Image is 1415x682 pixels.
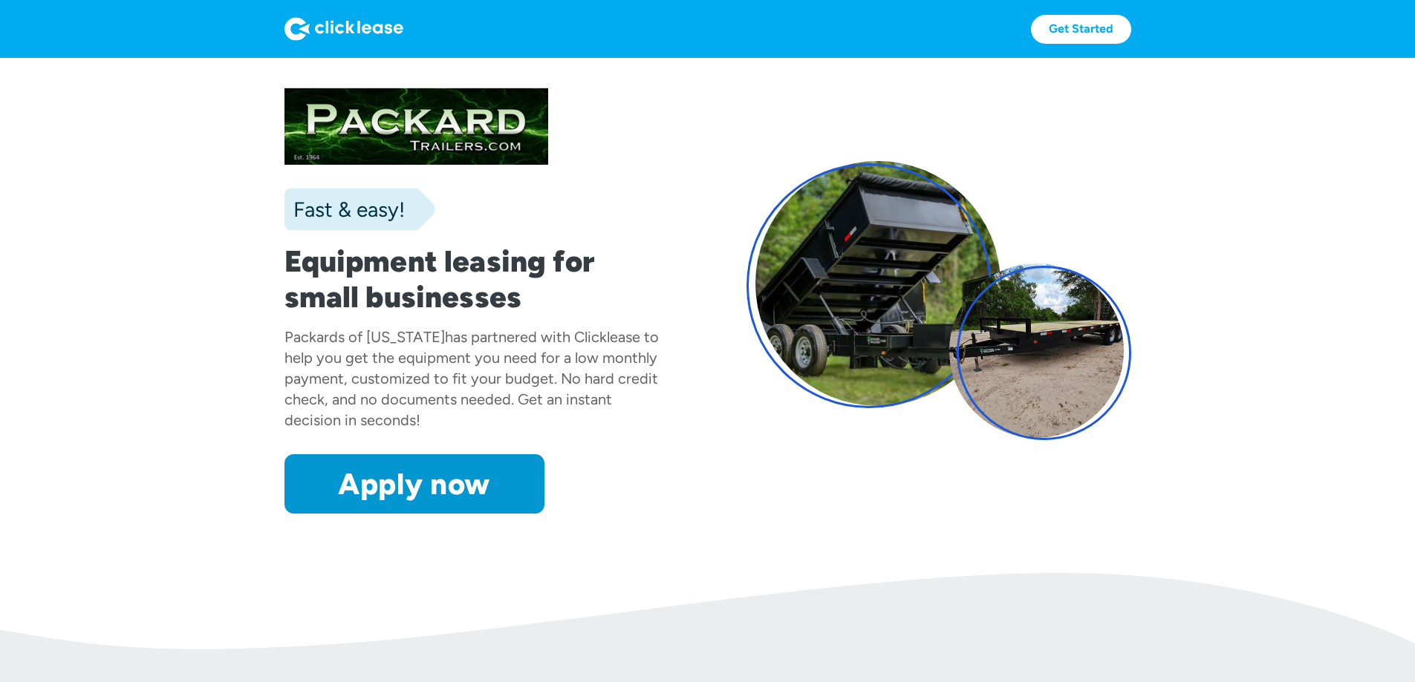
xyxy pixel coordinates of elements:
[284,454,544,514] a: Apply now
[284,17,403,41] img: Logo
[284,328,659,429] div: has partnered with Clicklease to help you get the equipment you need for a low monthly payment, c...
[284,194,405,224] div: Fast & easy!
[284,243,669,315] h1: Equipment leasing for small businesses
[284,328,445,346] div: Packards of [US_STATE]
[1031,15,1131,44] a: Get Started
